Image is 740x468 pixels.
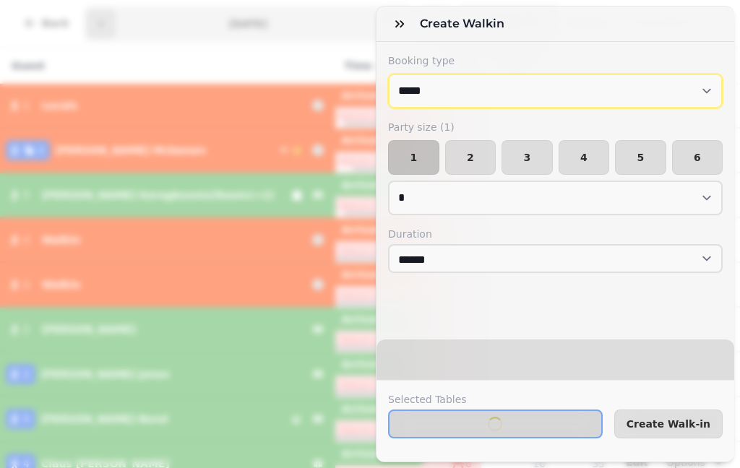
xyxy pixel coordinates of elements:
label: Booking type [388,53,723,68]
span: 2 [457,152,484,162]
span: 3 [514,152,541,162]
label: Selected Tables [388,392,603,407]
button: 1 [388,140,439,175]
button: Create Walk-in [614,409,723,438]
span: 4 [571,152,598,162]
label: Duration [388,227,723,241]
span: 5 [627,152,654,162]
button: 4 [559,140,610,175]
h3: Create walkin [420,15,510,32]
button: 6 [672,140,723,175]
label: Party size ( 1 ) [388,120,723,134]
span: Create Walk-in [627,419,710,429]
button: 2 [445,140,496,175]
span: 1 [400,152,427,162]
button: 3 [502,140,553,175]
button: 5 [615,140,666,175]
span: 6 [684,152,711,162]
